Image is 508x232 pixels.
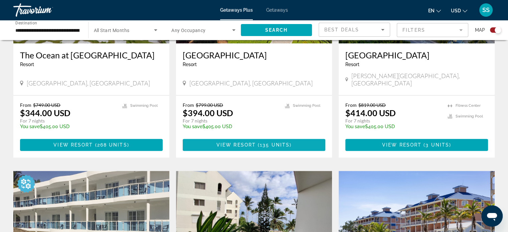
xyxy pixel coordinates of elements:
span: ( ) [421,142,451,148]
a: [GEOGRAPHIC_DATA] [183,50,325,60]
a: Getaways Plus [220,7,253,13]
span: SS [482,7,490,13]
a: The Ocean at [GEOGRAPHIC_DATA] [20,50,163,60]
span: View Resort [382,142,421,148]
span: 135 units [260,142,290,148]
span: Resort [183,62,197,67]
span: USD [451,8,461,13]
p: $414.00 USD [345,108,396,118]
span: You save [183,124,202,129]
mat-select: Sort by [324,26,384,34]
span: View Resort [53,142,93,148]
span: Swimming Pool [456,114,483,119]
span: Map [475,25,485,35]
span: Fitness Center [456,103,481,108]
p: For 7 nights [20,118,116,124]
span: From [20,102,31,108]
span: Best Deals [324,27,359,32]
span: You save [345,124,365,129]
span: [PERSON_NAME][GEOGRAPHIC_DATA], [GEOGRAPHIC_DATA] [351,72,488,87]
span: Any Occupancy [171,28,206,33]
span: Swimming Pool [130,103,158,108]
button: Search [241,24,312,36]
button: Filter [397,23,468,37]
span: Resort [345,62,359,67]
a: Travorium [13,1,80,19]
a: [GEOGRAPHIC_DATA] [345,50,488,60]
button: View Resort(135 units) [183,139,325,151]
button: Change language [428,6,441,15]
p: $405.00 USD [20,124,116,129]
iframe: Button to launch messaging window [481,205,503,227]
p: For 7 nights [183,118,278,124]
span: Destination [15,20,37,25]
a: Getaways [266,7,288,13]
span: $749.00 USD [33,102,60,108]
span: $819.00 USD [358,102,386,108]
span: You save [20,124,40,129]
span: View Resort [216,142,256,148]
span: Search [265,27,288,33]
span: [GEOGRAPHIC_DATA], [GEOGRAPHIC_DATA] [27,79,150,87]
span: Swimming Pool [293,103,320,108]
button: Change currency [451,6,467,15]
span: [GEOGRAPHIC_DATA], [GEOGRAPHIC_DATA] [189,79,313,87]
span: $799.00 USD [196,102,223,108]
p: $344.00 USD [20,108,70,118]
p: $405.00 USD [345,124,441,129]
span: en [428,8,435,13]
button: View Resort(268 units) [20,139,163,151]
p: For 7 nights [345,118,441,124]
p: $394.00 USD [183,108,233,118]
span: 268 units [97,142,127,148]
span: All Start Months [94,28,130,33]
span: ( ) [93,142,129,148]
span: 3 units [426,142,449,148]
span: From [345,102,357,108]
button: User Menu [477,3,495,17]
span: Resort [20,62,34,67]
button: View Resort(3 units) [345,139,488,151]
span: From [183,102,194,108]
p: $405.00 USD [183,124,278,129]
span: ( ) [256,142,292,148]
